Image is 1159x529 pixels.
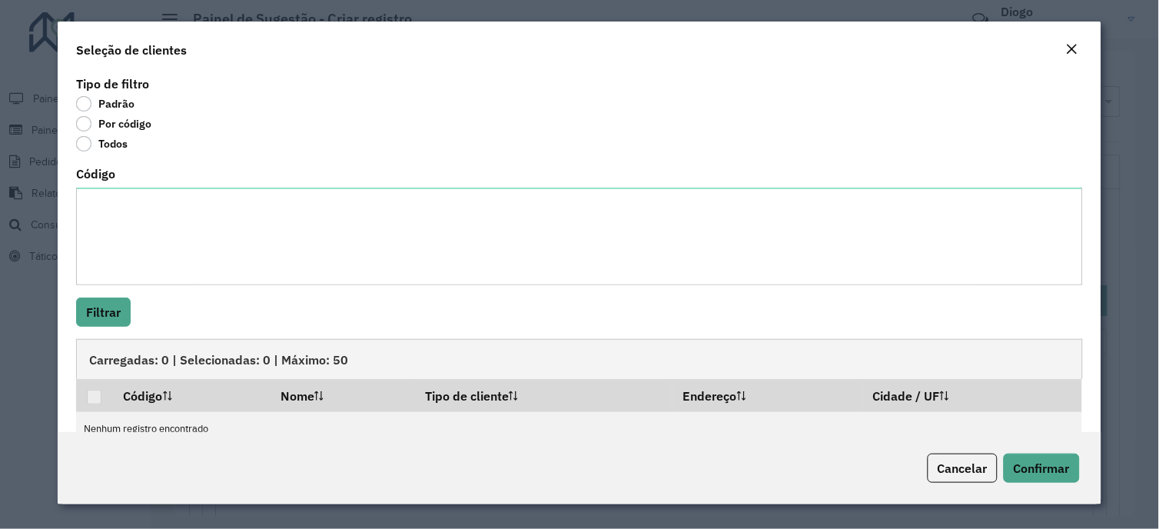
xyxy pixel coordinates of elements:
[76,116,151,131] label: Por código
[938,461,988,476] span: Cancelar
[76,136,128,151] label: Todos
[76,165,115,183] label: Código
[1061,40,1083,60] button: Close
[1004,454,1080,483] button: Confirmar
[928,454,998,483] button: Cancelar
[672,379,862,411] th: Endereço
[76,339,1082,379] div: Carregadas: 0 | Selecionadas: 0 | Máximo: 50
[76,412,1082,447] td: Nenhum registro encontrado
[1014,461,1070,476] span: Confirmar
[113,379,270,411] th: Código
[76,41,187,59] h4: Seleção de clientes
[76,75,149,93] label: Tipo de filtro
[76,298,131,327] button: Filtrar
[862,379,1082,411] th: Cidade / UF
[1066,43,1078,55] em: Fechar
[415,379,672,411] th: Tipo de cliente
[270,379,415,411] th: Nome
[76,96,134,111] label: Padrão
